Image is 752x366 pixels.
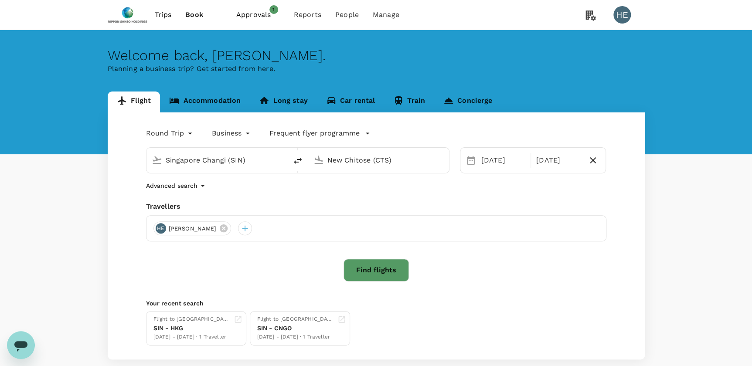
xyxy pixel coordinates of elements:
[146,126,195,140] div: Round Trip
[269,128,370,139] button: Frequent flyer programme
[153,333,230,342] div: [DATE] - [DATE] · 1 Traveller
[373,10,399,20] span: Manage
[108,91,160,112] a: Flight
[146,181,197,190] p: Advanced search
[613,6,631,24] div: HE
[185,10,204,20] span: Book
[153,324,230,333] div: SIN - HKG
[317,91,385,112] a: Car rental
[269,5,278,14] span: 1
[108,64,645,74] p: Planning a business trip? Get started from here.
[257,324,334,333] div: SIN - CNGO
[166,153,269,167] input: Depart from
[160,91,250,112] a: Accommodation
[478,152,529,169] div: [DATE]
[250,91,316,112] a: Long stay
[212,126,252,140] div: Business
[344,259,409,281] button: Find flights
[257,315,334,324] div: Flight to [GEOGRAPHIC_DATA]
[236,10,280,20] span: Approvals
[257,333,334,342] div: [DATE] - [DATE] · 1 Traveller
[287,150,308,171] button: delete
[443,159,445,161] button: Open
[108,47,645,64] div: Welcome back , [PERSON_NAME] .
[146,299,606,308] p: Your recent search
[327,153,431,167] input: Going to
[154,10,171,20] span: Trips
[153,221,231,235] div: HE[PERSON_NAME]
[294,10,321,20] span: Reports
[269,128,360,139] p: Frequent flyer programme
[384,91,434,112] a: Train
[533,152,584,169] div: [DATE]
[153,315,230,324] div: Flight to [GEOGRAPHIC_DATA]
[163,224,222,233] span: [PERSON_NAME]
[335,10,359,20] span: People
[156,223,166,234] div: HE
[281,159,283,161] button: Open
[7,331,35,359] iframe: Button to launch messaging window
[146,180,208,191] button: Advanced search
[434,91,501,112] a: Concierge
[146,201,606,212] div: Travellers
[108,5,148,24] img: Nippon Sanso Holdings Singapore Pte Ltd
